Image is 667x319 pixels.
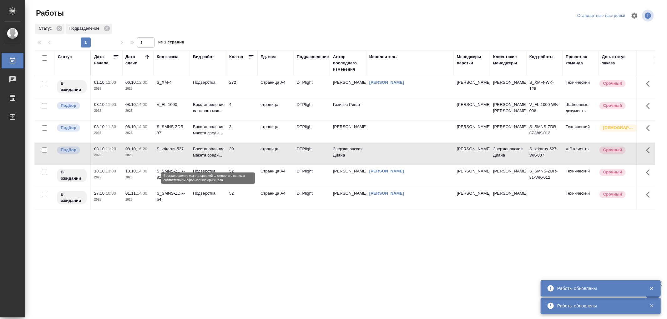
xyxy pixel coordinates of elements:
[526,165,563,187] td: S_SMNS-ZDR-81-WK-012
[125,197,150,203] p: 2025
[490,187,526,209] td: [PERSON_NAME]
[94,169,106,173] p: 10.10,
[603,191,622,197] p: Срочный
[193,190,223,197] p: Подверстка
[642,121,657,136] button: Здесь прячутся важные кнопки
[94,147,106,151] p: 08.10,
[125,130,150,136] p: 2025
[627,8,642,23] span: Настроить таблицу
[563,98,599,120] td: Шаблонные документы
[125,124,137,129] p: 08.10,
[137,169,147,173] p: 14:00
[61,125,76,131] p: Подбор
[576,11,627,21] div: split button
[642,76,657,91] button: Здесь прячутся важные кнопки
[294,143,330,165] td: DTPlight
[333,54,363,72] div: Автор последнего изменения
[457,190,487,197] p: [PERSON_NAME]
[563,187,599,209] td: Технический
[526,143,563,165] td: S_krkarus-527-WK-007
[193,54,214,60] div: Вид работ
[157,102,187,108] div: V_FL-1000
[66,24,112,34] div: Подразделение
[94,191,106,196] p: 27.10,
[69,25,102,32] p: Подразделение
[642,143,657,158] button: Здесь прячутся важные кнопки
[226,143,257,165] td: 30
[642,98,657,113] button: Здесь прячутся важные кнопки
[158,38,184,47] span: из 1 страниц
[125,102,137,107] p: 08.10,
[56,168,87,183] div: Исполнитель назначен, приступать к работе пока рано
[137,102,147,107] p: 14:00
[94,197,119,203] p: 2025
[137,80,147,85] p: 12:00
[125,80,137,85] p: 06.10,
[226,187,257,209] td: 52
[457,102,487,108] p: [PERSON_NAME]
[34,8,64,18] span: Работы
[229,54,243,60] div: Кол-во
[94,80,106,85] p: 01.10,
[125,152,150,158] p: 2025
[125,147,137,151] p: 08.10,
[56,102,87,110] div: Можно подбирать исполнителей
[106,102,116,107] p: 11:00
[330,187,366,209] td: [PERSON_NAME]
[294,165,330,187] td: DTPlight
[369,54,397,60] div: Исполнитель
[645,286,658,291] button: Закрыть
[457,79,487,86] p: [PERSON_NAME]
[603,80,622,87] p: Срочный
[260,54,276,60] div: Ед. изм
[106,124,116,129] p: 11:30
[457,54,487,66] div: Менеджеры верстки
[137,124,147,129] p: 14:30
[457,146,487,152] p: [PERSON_NAME]
[125,191,137,196] p: 01.11,
[257,98,294,120] td: страница
[490,121,526,142] td: [PERSON_NAME]
[557,285,640,292] div: Работы обновлены
[294,121,330,142] td: DTPlight
[457,124,487,130] p: [PERSON_NAME]
[490,143,526,165] td: Звержановская Диана
[94,102,106,107] p: 08.10,
[642,10,655,22] span: Посмотреть информацию
[257,143,294,165] td: страница
[603,169,622,175] p: Срочный
[493,54,523,66] div: Клиентские менеджеры
[106,147,116,151] p: 11:20
[369,169,404,173] a: [PERSON_NAME]
[529,54,553,60] div: Код работы
[137,191,147,196] p: 14:00
[106,169,116,173] p: 13:00
[193,168,223,174] p: Подверстка
[330,165,366,187] td: [PERSON_NAME]
[157,124,187,136] div: S_SMNS-ZDR-87
[257,165,294,187] td: Страница А4
[125,86,150,92] p: 2025
[193,124,223,136] p: Восстановление макета средн...
[330,98,366,120] td: Газизов Ринат
[294,76,330,98] td: DTPlight
[330,76,366,98] td: [PERSON_NAME]
[94,174,119,181] p: 2025
[602,54,635,66] div: Доп. статус заказа
[563,76,599,98] td: Технический
[563,143,599,165] td: VIP клиенты
[226,76,257,98] td: 272
[125,108,150,114] p: 2025
[137,147,147,151] p: 16:20
[294,98,330,120] td: DTPlight
[125,174,150,181] p: 2025
[56,124,87,132] div: Можно подбирать исполнителей
[603,102,622,109] p: Срочный
[490,165,526,187] td: [PERSON_NAME]
[61,169,83,182] p: В ожидании
[61,147,76,153] p: Подбор
[39,25,54,32] p: Статус
[257,121,294,142] td: страница
[294,187,330,209] td: DTPlight
[642,187,657,202] button: Здесь прячутся важные кнопки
